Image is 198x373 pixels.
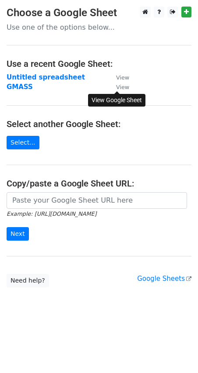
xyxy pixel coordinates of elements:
[7,227,29,241] input: Next
[7,7,191,19] h3: Choose a Google Sheet
[107,83,129,91] a: View
[107,73,129,81] a: View
[7,119,191,129] h4: Select another Google Sheet:
[7,23,191,32] p: Use one of the options below...
[7,59,191,69] h4: Use a recent Google Sheet:
[7,274,49,287] a: Need help?
[7,136,39,149] a: Select...
[7,178,191,189] h4: Copy/paste a Google Sheet URL:
[7,211,96,217] small: Example: [URL][DOMAIN_NAME]
[88,94,145,107] div: View Google Sheet
[7,73,85,81] a: Untitled spreadsheet
[7,83,33,91] a: GMASS
[7,192,187,209] input: Paste your Google Sheet URL here
[116,74,129,81] small: View
[137,275,191,283] a: Google Sheets
[154,331,198,373] iframe: Chat Widget
[116,84,129,90] small: View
